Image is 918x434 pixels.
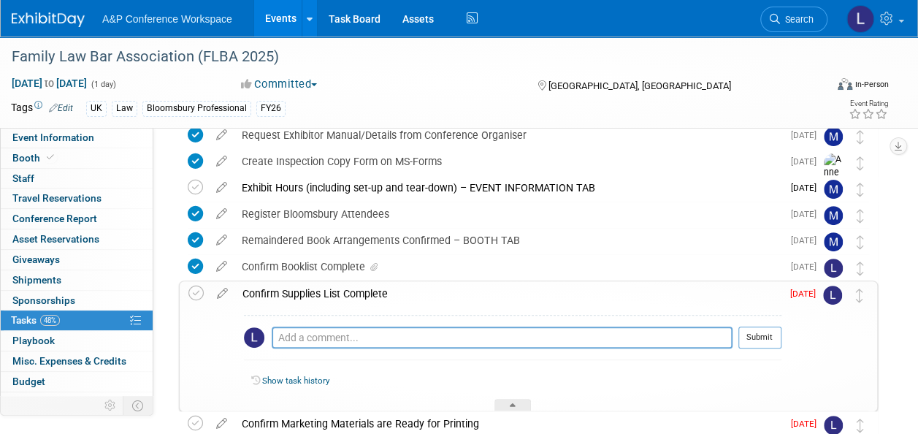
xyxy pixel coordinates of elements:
img: Format-Inperson.png [838,78,852,90]
div: UK [86,101,107,116]
i: Move task [857,130,864,144]
button: Submit [738,327,781,349]
a: Booth [1,148,153,168]
span: Budget [12,376,45,387]
td: Tags [11,100,73,117]
i: Move task [856,289,863,302]
span: Playbook [12,335,55,346]
a: Playbook [1,331,153,351]
img: Matt Hambridge [824,206,843,225]
i: Move task [857,235,864,249]
a: Conference Report [1,209,153,229]
a: edit [209,234,234,247]
span: [DATE] [791,262,824,272]
img: Matt Hambridge [824,232,843,251]
a: edit [209,417,234,430]
span: Sponsorships [12,294,75,306]
span: Conference Report [12,213,97,224]
a: edit [209,260,234,273]
img: Anne Weston [824,153,846,205]
div: Confirm Booklist Complete [234,254,782,279]
a: edit [209,181,234,194]
div: Register Bloomsbury Attendees [234,202,782,226]
a: Misc. Expenses & Credits [1,351,153,371]
div: FY26 [256,101,286,116]
td: Toggle Event Tabs [123,396,153,415]
span: Shipments [12,274,61,286]
span: [GEOGRAPHIC_DATA], [GEOGRAPHIC_DATA] [548,80,731,91]
a: Edit [49,103,73,113]
span: Travel Reservations [12,192,102,204]
div: Remaindered Book Arrangements Confirmed – BOOTH TAB [234,228,782,253]
img: ExhibitDay [12,12,85,27]
div: Confirm Supplies List Complete [235,281,781,306]
img: Matt Hambridge [824,127,843,146]
span: [DATE] [791,183,824,193]
div: Request Exhibitor Manual/Details from Conference Organiser [234,123,782,148]
span: Booth [12,152,57,164]
a: edit [209,155,234,168]
a: Asset Reservations [1,229,153,249]
img: Louise Morgan [823,286,842,305]
span: [DATE] [791,209,824,219]
div: Create Inspection Copy Form on MS-Forms [234,149,782,174]
div: Law [112,101,137,116]
span: (1 day) [90,80,116,89]
i: Move task [857,262,864,275]
i: Move task [857,209,864,223]
span: Giveaways [12,254,60,265]
span: 48% [40,315,60,326]
span: Misc. Expenses & Credits [12,355,126,367]
span: [DATE] [791,156,824,167]
img: Louise Morgan [244,327,264,348]
a: edit [209,208,234,221]
div: Event Rating [849,100,888,107]
a: ROI, Objectives & ROO [1,392,153,412]
span: ROI, Objectives & ROO [12,396,110,408]
img: Matt Hambridge [824,180,843,199]
i: Booth reservation complete [47,153,54,161]
span: [DATE] [791,235,824,245]
a: Budget [1,372,153,392]
span: Event Information [12,132,94,143]
span: [DATE] [791,130,824,140]
a: Show task history [262,376,329,386]
a: edit [209,129,234,142]
div: Bloomsbury Professional [142,101,251,116]
span: Staff [12,172,34,184]
div: Exhibit Hours (including set-up and tear-down) – EVENT INFORMATION TAB [234,175,782,200]
a: Travel Reservations [1,189,153,208]
a: edit [210,287,235,300]
span: to [42,77,56,89]
img: Louise Morgan [824,259,843,278]
i: Move task [857,419,864,433]
a: Staff [1,169,153,189]
a: Tasks48% [1,311,153,330]
a: Giveaways [1,250,153,270]
a: Search [760,7,827,32]
span: A&P Conference Workspace [102,13,232,25]
img: Louise Morgan [846,5,874,33]
div: In-Person [854,79,889,90]
span: Tasks [11,314,60,326]
i: Move task [857,183,864,197]
span: Asset Reservations [12,233,99,245]
span: [DATE] [791,419,824,429]
span: [DATE] [DATE] [11,77,88,90]
a: Shipments [1,270,153,290]
a: Event Information [1,128,153,148]
a: Sponsorships [1,291,153,311]
span: Search [780,14,814,25]
span: [DATE] [790,289,823,299]
div: Event Format [761,76,889,98]
td: Personalize Event Tab Strip [98,396,123,415]
i: Move task [857,156,864,170]
button: Committed [236,77,323,92]
div: Family Law Bar Association (FLBA 2025) [7,44,814,70]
